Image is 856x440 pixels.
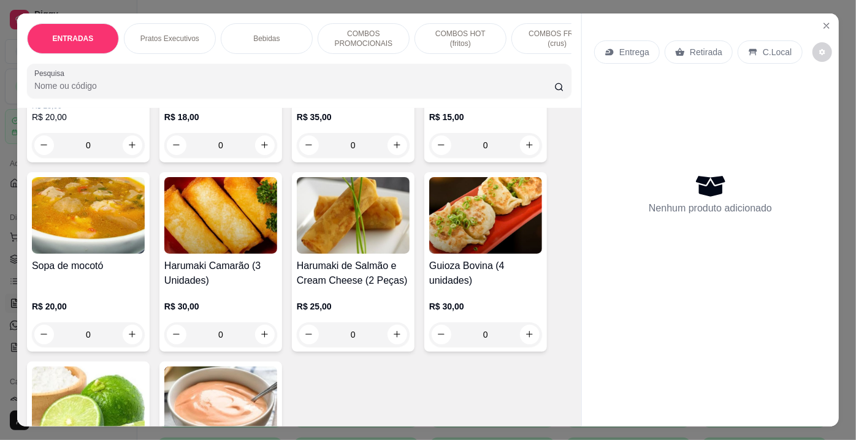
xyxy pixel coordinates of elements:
button: decrease-product-quantity [432,135,451,155]
h4: Sopa de mocotó [32,259,145,273]
h4: Guioza Bovina (4 unidades) [429,259,542,288]
button: increase-product-quantity [520,135,540,155]
label: Pesquisa [34,68,69,78]
input: Pesquisa [34,80,554,92]
p: COMBOS PROMOCIONAIS [328,29,399,48]
img: product-image [297,177,410,254]
p: C.Local [763,46,792,58]
button: decrease-product-quantity [34,135,54,155]
button: increase-product-quantity [255,135,275,155]
h4: Harumaki de Salmão e Cream Cheese (2 Peças) [297,259,410,288]
p: R$ 35,00 [297,111,410,123]
p: Bebidas [253,34,280,44]
p: R$ 30,00 [164,300,277,313]
button: increase-product-quantity [520,325,540,344]
p: R$ 15,00 [429,111,542,123]
p: Nenhum produto adicionado [649,201,772,216]
img: product-image [429,177,542,254]
img: product-image [164,177,277,254]
h4: Harumaki Camarão (3 Unidades) [164,259,277,288]
p: Pratos Executivos [140,34,199,44]
p: R$ 20,00 [32,111,145,123]
p: R$ 25,00 [297,300,410,313]
button: decrease-product-quantity [34,325,54,344]
button: decrease-product-quantity [812,42,832,62]
button: increase-product-quantity [123,135,142,155]
img: product-image [32,177,145,254]
button: decrease-product-quantity [167,135,186,155]
p: COMBOS HOT (fritos) [425,29,496,48]
button: increase-product-quantity [123,325,142,344]
p: Retirada [690,46,722,58]
p: R$ 30,00 [429,300,542,313]
button: Close [817,16,836,36]
p: R$ 20,00 [32,300,145,313]
p: Entrega [619,46,649,58]
p: R$ 18,00 [164,111,277,123]
p: ENTRADAS [53,34,94,44]
button: decrease-product-quantity [432,325,451,344]
p: COMBOS FRIOS (crus) [522,29,593,48]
